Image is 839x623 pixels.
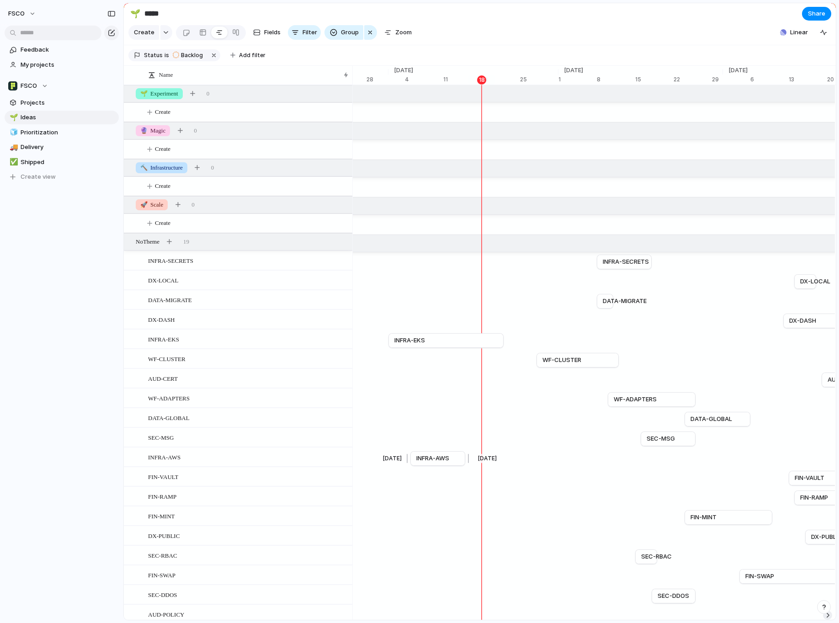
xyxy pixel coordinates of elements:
span: Zoom [395,28,412,37]
span: is [165,51,169,59]
span: INFRA-EKS [394,336,425,345]
span: SEC-DDOS [658,591,689,601]
button: Create view [5,170,119,184]
button: Share [802,7,831,21]
span: SEC-RBAC [148,550,177,560]
span: Fields [264,28,281,37]
div: 8 [597,75,635,84]
a: INFRA-SECRETS [603,255,646,269]
span: INFRA-AWS [148,452,181,462]
button: 🚚 [8,143,17,152]
span: Delivery [21,143,116,152]
a: 🧊Prioritization [5,126,119,139]
span: Experiment [140,89,178,98]
span: DX-PUBLIC [148,530,180,541]
span: Projects [21,98,116,107]
div: 🌱 [10,112,16,123]
button: FSCO [4,6,41,21]
span: AUD-POLICY [148,609,184,619]
span: WF-CLUSTER [148,353,186,364]
a: Projects [5,96,119,110]
span: 🌱 [140,90,148,97]
span: Filter [303,28,317,37]
span: No Theme [136,237,159,246]
a: SEC-DDOS [658,589,690,603]
div: 6 [750,75,789,84]
span: Create [155,218,170,228]
a: DATA-MIGRATE [603,294,607,308]
span: Create [155,181,170,191]
span: Status [144,51,163,59]
span: FIN-RAMP [800,493,828,502]
span: WF-CLUSTER [542,356,581,365]
span: FIN-VAULT [148,471,178,482]
span: Ideas [21,113,116,122]
div: 15 [635,75,674,84]
button: Create [133,140,366,159]
span: DATA-MIGRATE [148,294,192,305]
div: 13 [789,75,827,84]
span: WF-ADAPTERS [614,395,657,404]
span: SEC-DDOS [148,589,177,600]
span: FIN-MINT [690,513,717,522]
a: INFRA-AWS [416,452,459,465]
button: ✅ [8,158,17,167]
a: FIN-MINT [690,511,766,524]
a: 🚚Delivery [5,140,119,154]
div: 🌱 [130,7,140,20]
span: SEC-MSG [647,434,675,443]
span: FIN-MINT [148,511,175,521]
a: SEC-MSG [647,432,690,446]
a: SEC-RBAC [641,550,651,564]
a: DATA-GLOBAL [690,412,744,426]
span: DATA-GLOBAL [690,415,732,424]
button: 🌱 [128,6,143,21]
a: WF-ADAPTERS [614,393,690,406]
div: 28 [366,75,388,84]
button: Create [133,103,366,122]
button: Backlog [170,50,208,60]
span: DX-LOCAL [148,275,178,285]
button: Linear [776,26,812,39]
div: [DATE] [379,454,405,463]
span: 🔨 [140,164,148,171]
a: My projects [5,58,119,72]
span: [DATE] [723,66,753,75]
span: DX-DASH [148,314,175,325]
span: FIN-RAMP [148,491,176,501]
a: INFRA-EKS [394,334,498,347]
button: Fields [250,25,284,40]
div: 11 [443,75,482,84]
span: DX-LOCAL [800,277,830,286]
span: Scale [140,200,163,209]
a: ✅Shipped [5,155,119,169]
span: Linear [790,28,808,37]
span: My projects [21,60,116,69]
span: Infrastructure [140,163,183,172]
a: Feedback [5,43,119,57]
span: Feedback [21,45,116,54]
span: [DATE] [558,66,589,75]
span: INFRA-AWS [416,454,449,463]
div: 29 [712,75,723,84]
button: FSCO [5,79,119,93]
span: Create [155,107,170,117]
span: WF-ADAPTERS [148,393,190,403]
button: Zoom [381,25,415,40]
span: Create [155,144,170,154]
button: Create [133,177,366,196]
span: FIN-SWAP [745,572,774,581]
button: 🌱 [8,113,17,122]
button: Add filter [225,49,271,62]
span: SEC-MSG [148,432,174,442]
a: 🌱Ideas [5,111,119,124]
span: 🚀 [140,201,148,208]
button: Group [324,25,363,40]
span: INFRA-SECRETS [603,257,649,266]
div: [DATE] [470,454,507,463]
div: 18 [477,75,486,85]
